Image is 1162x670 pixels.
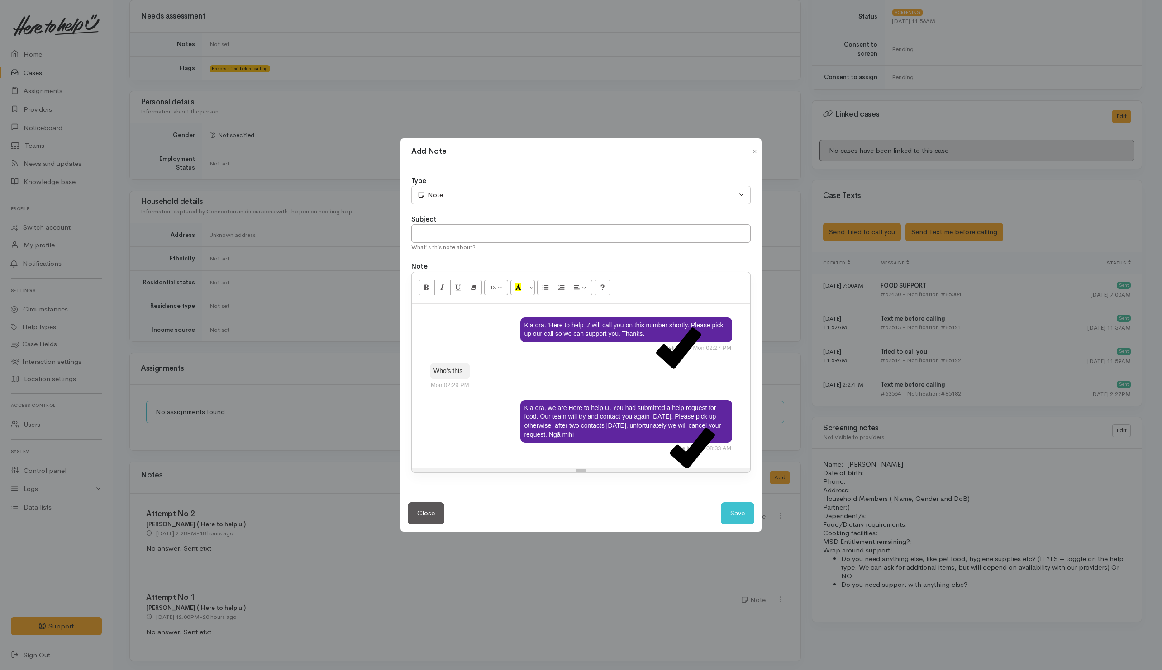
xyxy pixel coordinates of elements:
[411,186,751,204] button: Note
[521,344,731,352] div: • Mon 02:27 PM
[521,444,731,453] div: • 08:33 AM
[411,176,426,186] label: Type
[748,146,762,157] button: Close
[434,280,451,295] button: Italic (CTRL+I)
[490,283,496,291] span: 13
[595,280,611,295] button: Help
[721,502,754,524] button: Save
[411,214,437,225] label: Subject
[510,280,527,295] button: Recent Color
[484,280,508,295] button: Font Size
[450,280,467,295] button: Underline (CTRL+U)
[664,344,689,351] span: Delivered
[553,280,569,295] button: Ordered list (CTRL+SHIFT+NUM8)
[411,261,428,272] label: Note
[419,280,435,295] button: Bold (CTRL+B)
[466,280,482,295] button: Remove Font Style (CTRL+\)
[411,146,446,157] h1: Add Note
[520,400,732,443] div: Kia ora, we are Here to help U. You had submitted a help request for food. Our team will try and ...
[569,280,592,295] button: Paragraph
[430,363,470,379] div: Who's this
[417,190,737,200] div: Note
[520,317,732,342] div: Kia ora. 'Here to help u' will call you on this number shortly. Please pick up our call so we can...
[537,280,553,295] button: Unordered list (CTRL+SHIFT+NUM7)
[408,502,444,524] button: Close
[678,445,703,452] span: Delivered
[411,243,751,252] div: What's this note about?
[431,381,469,389] div: Mon 02:29 PM
[412,468,750,472] div: Resize
[526,280,535,295] button: More Color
